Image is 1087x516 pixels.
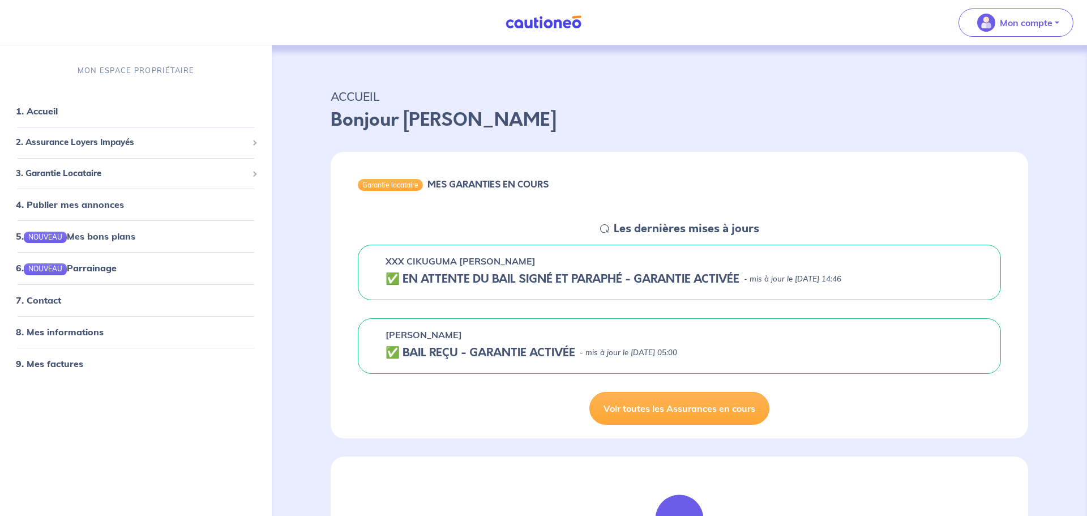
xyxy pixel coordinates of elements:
[78,65,194,76] p: MON ESPACE PROPRIÉTAIRE
[5,289,267,312] div: 7. Contact
[5,321,267,343] div: 8. Mes informations
[16,358,83,369] a: 9. Mes factures
[16,262,117,274] a: 6.NOUVEAUParrainage
[16,326,104,338] a: 8. Mes informations
[16,105,58,117] a: 1. Accueil
[5,100,267,122] div: 1. Accueil
[386,346,973,360] div: state: CONTRACT-VALIDATED, Context: NOT-LESSOR,IS-GL-CAUTION-IN-LANDLORD
[16,295,61,306] a: 7. Contact
[977,14,995,32] img: illu_account_valid_menu.svg
[589,392,769,425] a: Voir toutes les Assurances en cours
[386,254,536,268] p: XXX CIKUGUMA [PERSON_NAME]
[358,179,423,190] div: Garantie locataire
[386,346,575,360] h5: ✅ BAIL REÇU - GARANTIE ACTIVÉE
[331,86,1028,106] p: ACCUEIL
[16,167,247,180] span: 3. Garantie Locataire
[331,106,1028,134] p: Bonjour [PERSON_NAME]
[16,231,135,242] a: 5.NOUVEAUMes bons plans
[744,274,841,285] p: - mis à jour le [DATE] 14:46
[5,131,267,153] div: 2. Assurance Loyers Impayés
[1000,16,1052,29] p: Mon compte
[958,8,1073,37] button: illu_account_valid_menu.svgMon compte
[386,272,973,286] div: state: CONTRACT-SIGNED, Context: NOT-LESSOR,IS-GL-CAUTION-IN-LANDLORD
[5,193,267,216] div: 4. Publier mes annonces
[5,257,267,279] div: 6.NOUVEAUParrainage
[501,15,586,29] img: Cautioneo
[5,225,267,248] div: 5.NOUVEAUMes bons plans
[614,222,759,236] h5: Les dernières mises à jours
[386,328,462,342] p: [PERSON_NAME]
[16,136,247,149] span: 2. Assurance Loyers Impayés
[5,163,267,185] div: 3. Garantie Locataire
[5,352,267,375] div: 9. Mes factures
[580,347,677,359] p: - mis à jour le [DATE] 05:00
[386,272,739,286] h5: ✅️️️ EN ATTENTE DU BAIL SIGNÉ ET PARAPHÉ - GARANTIE ACTIVÉE
[16,199,124,210] a: 4. Publier mes annonces
[427,179,549,190] h6: MES GARANTIES EN COURS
